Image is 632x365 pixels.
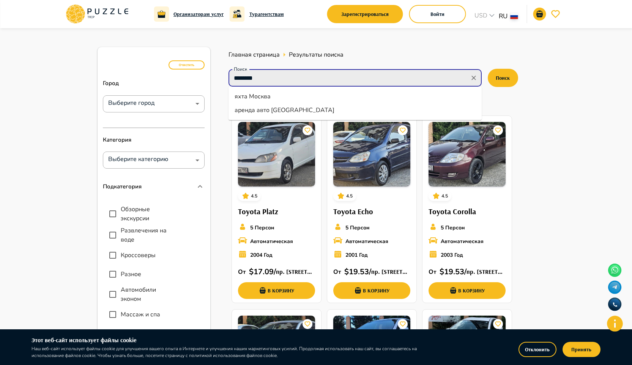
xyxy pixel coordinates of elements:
[303,125,312,135] button: card_icons
[345,237,388,245] p: Автоматическая
[431,191,441,201] button: card_icons
[274,266,276,278] p: /
[121,310,160,319] span: Массаж и спа
[349,266,369,278] p: 19.53
[444,266,464,278] p: 19.53
[250,251,273,259] p: 2004 Год
[563,342,600,357] button: Принять
[488,69,518,87] button: Поиск
[249,266,254,278] p: $
[345,251,368,259] p: 2001 Год
[121,226,177,244] span: Развлечения на воде
[344,266,349,278] p: $
[276,267,315,277] h6: пр. [STREET_ADDRESS]
[468,73,479,83] button: Clear
[169,60,205,70] button: Очистить
[333,267,344,277] p: От
[103,182,142,191] p: Подкатегория
[333,282,410,299] button: В корзину
[429,205,506,218] h6: Toyota Corolla
[441,251,463,259] p: 2003 Год
[32,335,430,345] h6: Этот веб-сайт использует файлы cookie
[327,5,403,23] button: signup
[533,8,546,21] button: notifications
[519,342,556,357] button: Отклонить
[229,90,482,103] li: яхта Москва
[103,128,205,152] p: Категория
[346,193,353,199] p: 4.5
[493,125,503,135] button: card_icons
[398,125,408,135] button: card_icons
[121,251,156,260] span: Кроссоверы
[254,266,274,278] p: 17.09
[441,237,484,245] p: Автоматическая
[251,193,257,199] p: 4.5
[429,267,440,277] p: От
[121,205,177,223] span: Обзорные экскурсии
[250,237,293,245] p: Автоматическая
[121,329,136,338] span: Яхты
[511,13,518,19] img: lang
[303,319,312,329] button: card_icons
[289,50,344,59] span: Результаты поиска
[229,47,516,62] nav: breadcrumb
[429,282,506,299] button: В корзину
[499,11,507,21] p: ru
[333,205,410,218] h6: Toyota Echo
[333,122,410,186] img: PuzzleTrip
[238,282,315,299] button: В корзину
[549,8,562,21] button: favorite
[464,266,467,278] p: /
[103,175,205,199] div: Подкатегория
[369,266,371,278] p: /
[345,224,370,232] p: 5 Персон
[409,5,466,23] button: login
[398,319,408,329] button: card_icons
[240,191,251,201] button: card_icons
[121,270,141,279] span: Разное
[32,345,430,359] p: Наш веб-сайт использует файлы cookie для улучшения вашего опыта в Интернете и улучшения наших мар...
[441,224,465,232] p: 5 Персон
[493,319,503,329] button: card_icons
[249,10,284,18] a: Турагентствам
[472,11,499,22] div: USD
[336,191,346,201] button: card_icons
[234,66,247,73] label: Поиск
[238,205,315,218] h6: Toyota Platz
[238,122,315,186] img: PuzzleTrip
[238,267,249,277] p: От
[173,10,224,18] a: Организаторам услуг
[467,267,506,277] h6: пр. [STREET_ADDRESS]
[229,50,280,59] a: Главная страница
[229,103,482,117] li: аренда авто [GEOGRAPHIC_DATA]
[429,122,506,186] img: PuzzleTrip
[371,267,410,277] h6: пр. [STREET_ADDRESS]
[441,193,448,199] p: 4.5
[250,224,274,232] p: 5 Персон
[121,285,177,303] span: Автомобили эконом
[103,71,205,95] p: Город
[440,266,444,278] p: $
